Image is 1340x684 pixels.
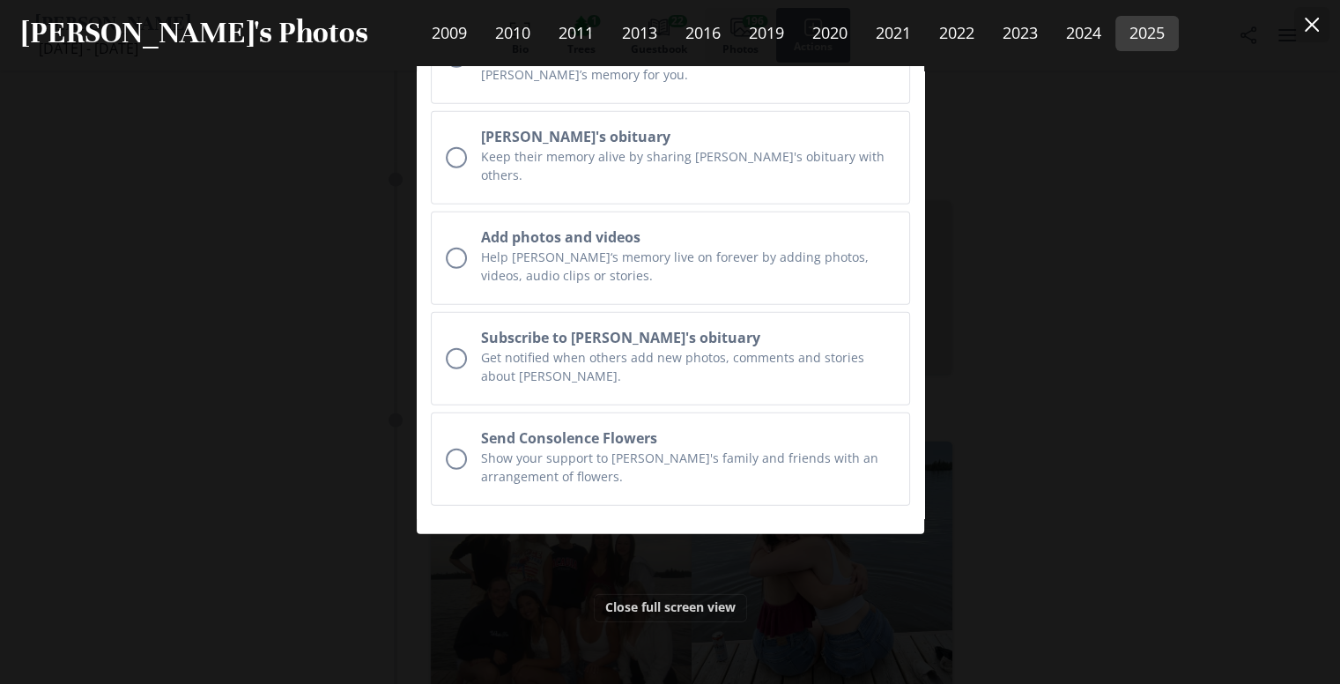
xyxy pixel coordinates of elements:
[431,111,910,204] button: [PERSON_NAME]'s obituaryKeep their memory alive by sharing [PERSON_NAME]'s obituary with others.
[481,227,895,248] h2: Add photos and videos
[481,47,895,84] p: Honor [PERSON_NAME]’s life: we’ll plant a real tree in [PERSON_NAME]’s memory for you.
[418,16,481,51] a: 2009
[21,14,368,52] h2: [PERSON_NAME]'s Photos
[1294,7,1329,42] button: Close
[431,413,910,506] a: Send Consolence FlowersShow your support to [PERSON_NAME]'s family and friends with an arrangemen...
[925,16,988,51] a: 2022
[735,16,798,51] a: 2019
[1115,16,1179,51] a: 2025
[431,312,910,405] button: Subscribe to [PERSON_NAME]'s obituaryGet notified when others add new photos, comments and storie...
[594,594,747,622] button: Close full screen view
[481,427,895,449] h2: Send Consolence Flowers
[862,16,925,51] a: 2021
[431,212,910,305] button: Add photos and videosHelp [PERSON_NAME]‘s memory live on forever by adding photos, videos, audio ...
[481,449,895,486] p: Show your support to [PERSON_NAME]'s family and friends with an arrangement of flowers.
[988,16,1052,51] a: 2023
[446,248,467,269] div: Unchecked circle
[446,348,467,369] div: Unchecked circle
[608,16,671,51] a: 2013
[544,16,608,51] a: 2011
[446,147,467,168] div: Unchecked circle
[481,147,895,184] p: Keep their memory alive by sharing [PERSON_NAME]'s obituary with others.
[481,327,895,348] h2: Subscribe to [PERSON_NAME]'s obituary
[481,126,895,147] h2: [PERSON_NAME]'s obituary
[446,449,467,470] div: Unchecked circle
[481,348,895,385] p: Get notified when others add new photos, comments and stories about [PERSON_NAME].
[481,16,544,51] a: 2010
[481,248,895,285] p: Help [PERSON_NAME]‘s memory live on forever by adding photos, videos, audio clips or stories.
[1052,16,1115,51] a: 2024
[671,16,735,51] a: 2016
[798,16,862,51] a: 2020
